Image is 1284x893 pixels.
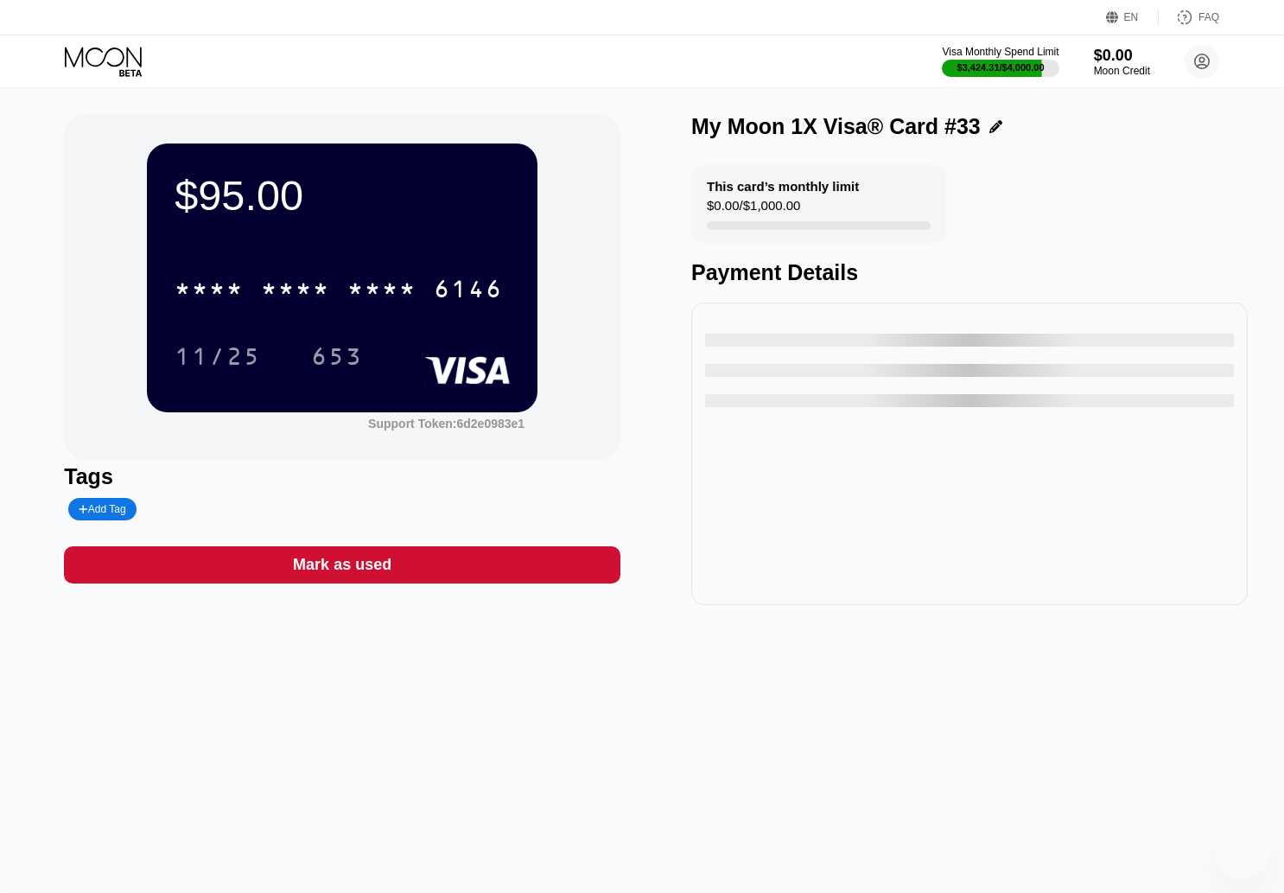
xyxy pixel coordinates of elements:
div: Payment Details [691,260,1248,285]
div: EN [1106,9,1159,26]
iframe: Кнопка запуска окна обмена сообщениями [1215,824,1270,879]
div: 653 [298,335,376,378]
div: This card’s monthly limit [707,179,859,194]
div: Tags [64,464,620,489]
div: Support Token:6d2e0983e1 [368,417,524,431]
div: EN [1124,11,1139,23]
div: Add Tag [68,498,136,520]
div: Visa Monthly Spend Limit [942,46,1058,58]
div: Visa Monthly Spend Limit$3,424.31/$4,000.00 [942,46,1058,77]
div: $0.00 / $1,000.00 [707,198,800,221]
div: FAQ [1198,11,1219,23]
div: $0.00 [1094,47,1150,65]
div: 11/25 [175,345,261,373]
div: $0.00Moon Credit [1094,47,1150,77]
div: Mark as used [64,546,620,584]
div: $95.00 [175,171,510,220]
div: Moon Credit [1094,65,1150,77]
div: 6146 [434,277,503,305]
div: Add Tag [79,503,125,515]
div: $3,424.31 / $4,000.00 [957,62,1045,73]
div: Mark as used [293,555,391,575]
div: My Moon 1X Visa® Card #33 [691,114,981,139]
div: 11/25 [162,335,274,378]
div: 653 [311,345,363,373]
div: FAQ [1159,9,1219,26]
div: Support Token: 6d2e0983e1 [368,417,524,431]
